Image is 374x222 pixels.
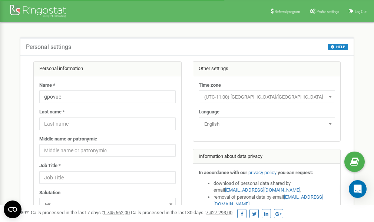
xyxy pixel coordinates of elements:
[39,90,176,103] input: Name
[201,92,332,102] span: (UTC-11:00) Pacific/Midway
[225,187,300,193] a: [EMAIL_ADDRESS][DOMAIN_NAME]
[39,189,60,196] label: Salutation
[39,198,176,211] span: Mr.
[26,44,71,50] h5: Personal settings
[317,10,339,14] span: Profile settings
[103,210,130,215] u: 1 745 662,00
[214,180,335,194] li: download of personal data shared by email ,
[355,10,367,14] span: Log Out
[349,180,367,198] div: Open Intercom Messenger
[34,62,181,76] div: Personal information
[39,82,55,89] label: Name *
[199,109,219,116] label: Language
[39,117,176,130] input: Last name
[199,170,247,175] strong: In accordance with our
[4,201,21,218] button: Open CMP widget
[206,210,232,215] u: 7 427 293,00
[31,210,130,215] span: Calls processed in the last 7 days :
[39,162,61,169] label: Job Title *
[131,210,232,215] span: Calls processed in the last 30 days :
[39,109,65,116] label: Last name *
[199,82,221,89] label: Time zone
[39,171,176,184] input: Job Title
[248,170,277,175] a: privacy policy
[201,119,332,129] span: English
[328,44,348,50] button: HELP
[278,170,313,175] strong: you can request:
[193,149,341,164] div: Information about data privacy
[39,144,176,157] input: Middle name or patronymic
[39,136,97,143] label: Middle name or patronymic
[42,199,173,210] span: Mr.
[199,90,335,103] span: (UTC-11:00) Pacific/Midway
[199,117,335,130] span: English
[193,62,341,76] div: Other settings
[275,10,300,14] span: Referral program
[214,194,335,208] li: removal of personal data by email ,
